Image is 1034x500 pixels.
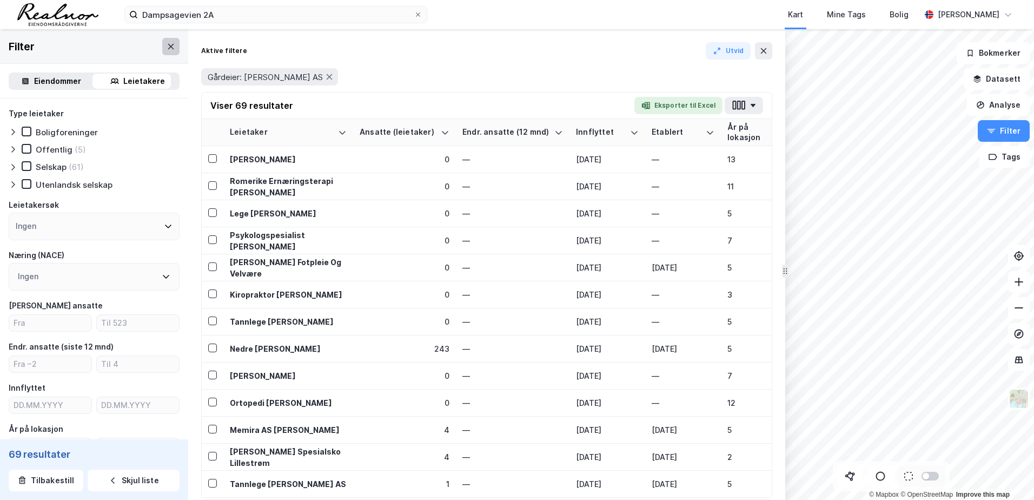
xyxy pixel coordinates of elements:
a: OpenStreetMap [900,491,953,498]
div: — [462,289,563,300]
div: — [652,154,714,165]
div: 243 [360,343,449,354]
div: [DATE] [576,424,639,436]
div: 13 [727,154,785,165]
div: 5 [727,316,785,327]
button: Skjul liste [88,470,180,491]
div: — [462,235,563,246]
div: — [462,478,563,490]
a: Mapbox [869,491,899,498]
div: 0 [360,397,449,409]
input: Til 4 [97,356,179,372]
input: Fra [9,438,91,455]
div: [DATE] [652,451,714,463]
div: [DATE] [652,478,714,490]
div: 5 [727,208,785,219]
div: 11 [727,181,785,192]
div: [DATE] [576,343,639,354]
div: År på lokasjon [9,423,63,436]
div: — [462,343,563,354]
input: DD.MM.YYYY [97,397,179,413]
div: Næring (NACE) [9,249,64,262]
div: 4 [360,424,449,436]
div: Offentlig [36,144,72,155]
div: Innflyttet [576,127,626,137]
div: Type leietaker [9,107,64,120]
button: Tags [979,146,1030,168]
div: — [462,154,563,165]
div: 0 [360,370,449,381]
div: [DATE] [576,208,639,219]
div: 5 [727,262,785,273]
div: — [652,181,714,192]
div: Leietakersøk [9,199,59,212]
div: [DATE] [576,370,639,381]
div: [PERSON_NAME] [230,370,347,381]
div: 0 [360,289,449,300]
div: 5 [727,343,785,354]
div: (61) [69,162,84,172]
div: [PERSON_NAME] [938,8,999,21]
input: Fra [9,315,91,331]
button: Filter [978,120,1030,142]
div: Kart [788,8,803,21]
button: Bokmerker [957,42,1030,64]
div: Viser 69 resultater [210,99,293,112]
div: 69 resultater [9,448,180,461]
div: Bolig [890,8,909,21]
div: Ingen [18,270,38,283]
div: Boligforeninger [36,127,98,137]
div: — [462,262,563,273]
div: [DATE] [576,451,639,463]
div: — [462,208,563,219]
div: — [462,370,563,381]
div: Tannlege [PERSON_NAME] AS [230,478,347,490]
div: Leietaker [230,127,334,137]
div: 0 [360,262,449,273]
div: År på lokasjon [727,122,772,142]
div: — [462,451,563,463]
div: Memira AS [PERSON_NAME] [230,424,347,436]
button: Analyse [967,94,1030,116]
div: Endr. ansatte (siste 12 mnd) [9,340,114,353]
div: 0 [360,235,449,246]
div: — [652,397,714,409]
div: — [652,370,714,381]
div: [DATE] [652,262,714,273]
div: Leietakere [123,75,165,88]
div: Lege [PERSON_NAME] [230,208,347,219]
div: — [652,316,714,327]
div: — [652,235,714,246]
div: (5) [75,144,86,155]
span: Gårdeier: [PERSON_NAME] AS [208,72,323,82]
div: Selskap [36,162,67,172]
div: Utenlandsk selskap [36,180,112,190]
input: Til 523 [97,315,179,331]
div: [DATE] [576,478,639,490]
input: Fra −2 [9,356,91,372]
div: Nedre [PERSON_NAME] [230,343,347,354]
div: Kiropraktor [PERSON_NAME] [230,289,347,300]
button: Eksporter til Excel [634,97,723,114]
div: 2 [727,451,785,463]
div: Innflyttet [9,381,45,394]
div: — [652,208,714,219]
button: Tilbakestill [9,470,83,491]
div: Etablert [652,127,701,137]
div: [DATE] [576,262,639,273]
div: Mine Tags [827,8,866,21]
input: DD.MM.YYYY [9,397,91,413]
div: [DATE] [652,343,714,354]
div: 3 [727,289,785,300]
button: Datasett [964,68,1030,90]
div: Kontrollprogram for chat [980,448,1034,500]
div: 0 [360,181,449,192]
img: realnor-logo.934646d98de889bb5806.png [17,3,98,26]
div: 4 [360,451,449,463]
div: [PERSON_NAME] Spesialsko Lillestrøm [230,446,347,469]
div: 12 [727,397,785,409]
div: [DATE] [576,235,639,246]
div: Eiendommer [34,75,81,88]
div: [DATE] [652,424,714,436]
div: [DATE] [576,289,639,300]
